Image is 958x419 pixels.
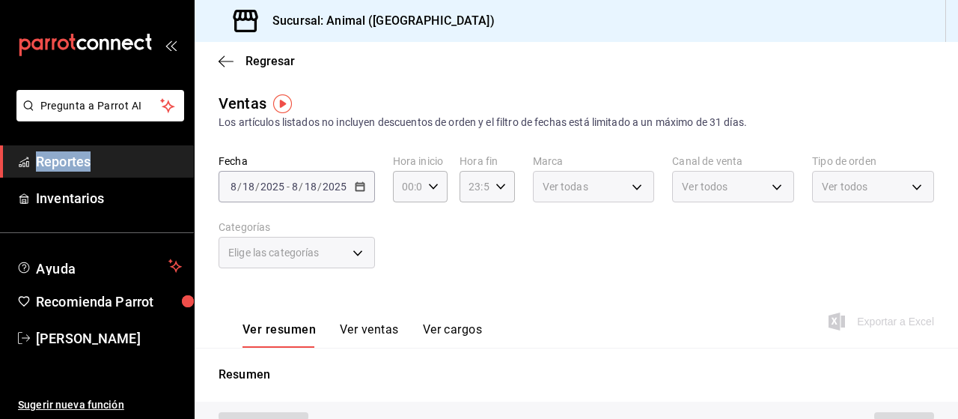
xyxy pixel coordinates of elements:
div: navigation tabs [242,322,482,348]
div: Ventas [219,92,266,115]
span: Ver todos [682,179,727,194]
span: / [317,181,322,193]
input: -- [242,181,255,193]
input: ---- [260,181,285,193]
img: Tooltip marker [273,94,292,113]
span: Ayuda [36,257,162,275]
button: Pregunta a Parrot AI [16,90,184,121]
input: -- [230,181,237,193]
span: Pregunta a Parrot AI [40,98,161,114]
a: Pregunta a Parrot AI [10,109,184,124]
span: - [287,181,290,193]
button: Regresar [219,54,295,68]
span: Ver todos [822,179,867,194]
h3: Sucursal: Animal ([GEOGRAPHIC_DATA]) [260,12,495,30]
input: -- [304,181,317,193]
span: / [299,181,303,193]
label: Categorías [219,222,375,232]
div: Los artículos listados no incluyen descuentos de orden y el filtro de fechas está limitado a un m... [219,115,934,130]
span: Inventarios [36,188,182,208]
label: Hora fin [460,156,514,166]
label: Marca [533,156,655,166]
span: Recomienda Parrot [36,292,182,312]
span: / [255,181,260,193]
label: Tipo de orden [812,156,934,166]
span: Sugerir nueva función [18,397,182,413]
span: Reportes [36,151,182,172]
input: -- [291,181,299,193]
span: [PERSON_NAME] [36,328,182,349]
p: Resumen [219,366,934,384]
button: open_drawer_menu [165,39,177,51]
button: Ver resumen [242,322,316,348]
label: Canal de venta [672,156,794,166]
span: Elige las categorías [228,245,320,260]
span: / [237,181,242,193]
label: Fecha [219,156,375,166]
span: Ver todas [543,179,588,194]
button: Ver cargos [423,322,483,348]
span: Regresar [245,54,295,68]
button: Ver ventas [340,322,399,348]
input: ---- [322,181,347,193]
label: Hora inicio [393,156,448,166]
